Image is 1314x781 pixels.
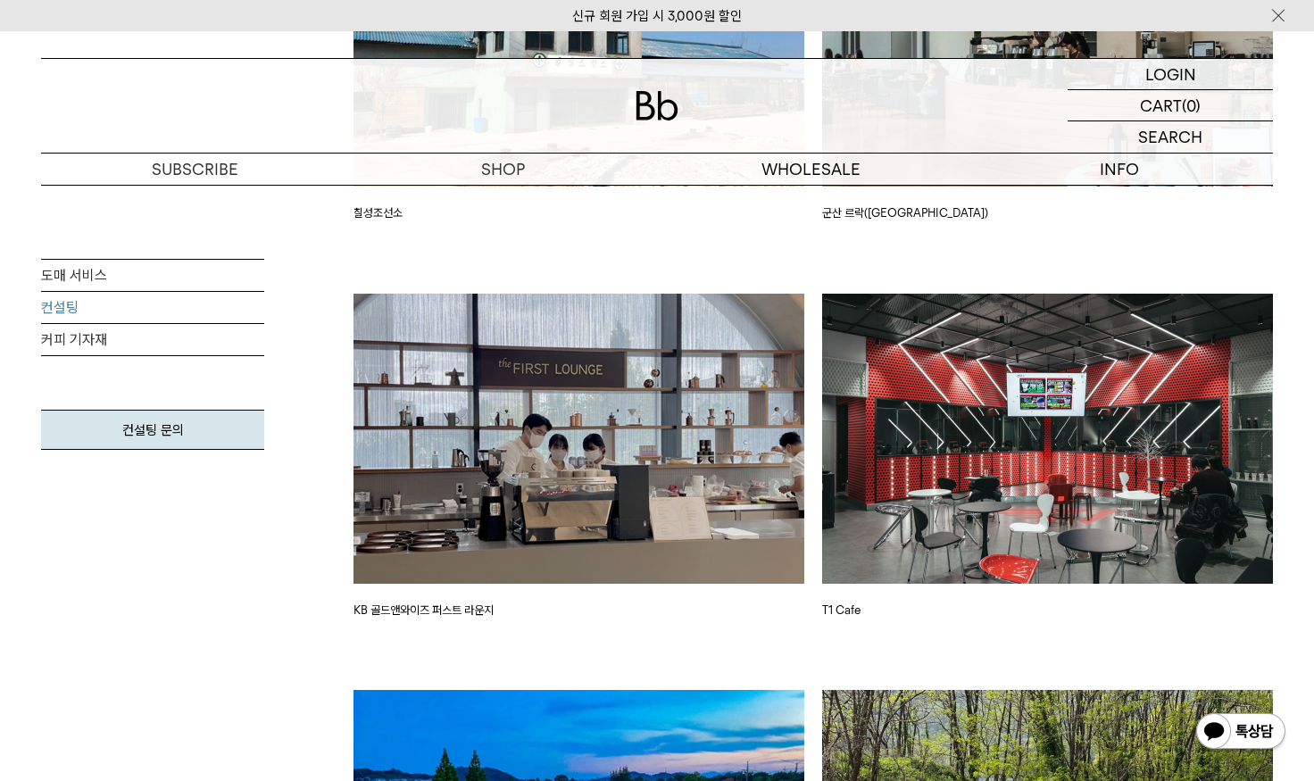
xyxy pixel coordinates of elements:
p: 군산 르락([GEOGRAPHIC_DATA]) [822,204,1273,222]
p: LOGIN [1145,59,1196,89]
p: INFO [965,154,1273,185]
p: 칠성조선소 [353,204,804,222]
p: T1 Cafe [822,602,1273,619]
img: 로고 [636,91,678,120]
p: (0) [1182,90,1201,120]
p: WHOLESALE [657,154,965,185]
p: SEARCH [1138,121,1202,153]
a: 컨설팅 [41,292,264,324]
a: LOGIN [1068,59,1273,90]
a: 커피 기자재 [41,324,264,356]
a: SHOP [349,154,657,185]
a: 컨설팅 문의 [41,410,264,450]
a: 신규 회원 가입 시 3,000원 할인 [572,8,742,24]
img: 카카오톡 채널 1:1 채팅 버튼 [1194,711,1287,754]
a: SUBSCRIBE [41,154,349,185]
a: 도매 서비스 [41,260,264,292]
p: KB 골드앤와이즈 퍼스트 라운지 [353,602,804,619]
a: CART (0) [1068,90,1273,121]
p: CART [1140,90,1182,120]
